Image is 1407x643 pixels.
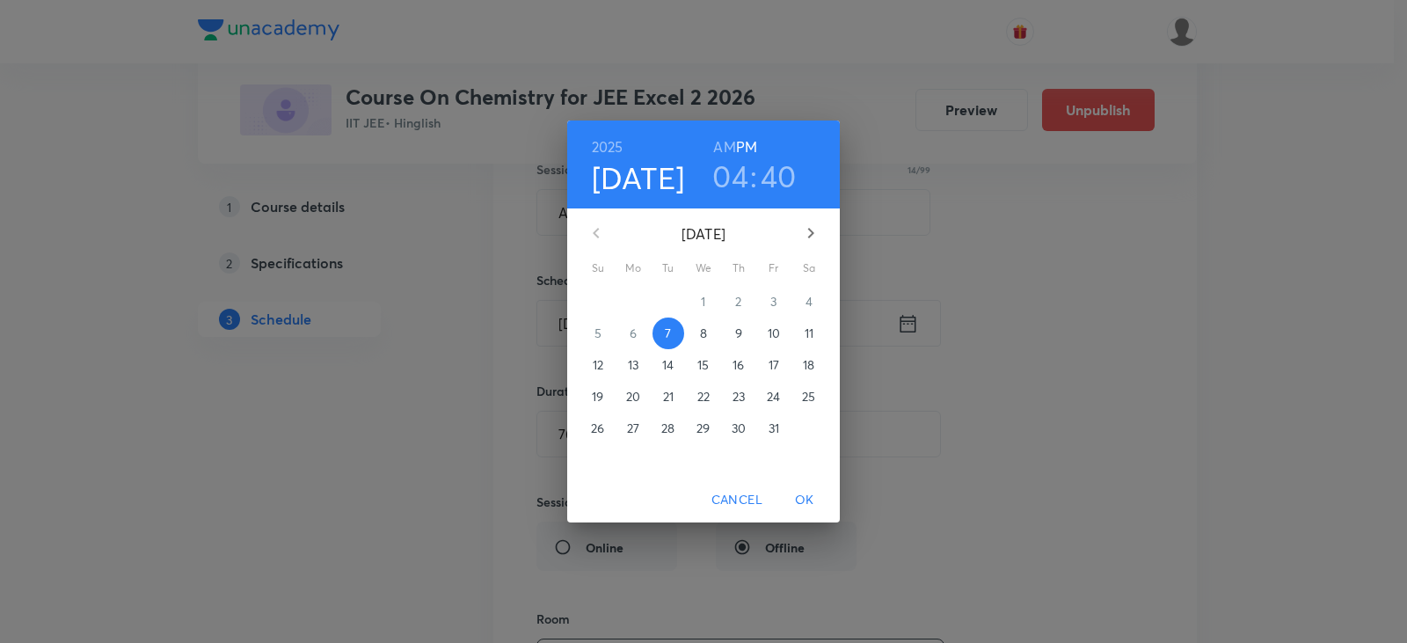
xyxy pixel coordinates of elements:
button: 19 [582,381,614,413]
p: 23 [733,388,745,406]
p: 14 [662,356,674,374]
button: 20 [617,381,649,413]
button: Cancel [704,484,769,516]
button: 21 [652,381,684,413]
button: 24 [758,381,790,413]
span: We [688,259,719,277]
button: 7 [652,318,684,349]
p: 12 [593,356,603,374]
p: 7 [665,325,671,342]
button: 18 [793,349,825,381]
button: 16 [723,349,755,381]
p: 10 [768,325,780,342]
button: 22 [688,381,719,413]
span: Fr [758,259,790,277]
button: 40 [761,157,797,194]
p: [DATE] [617,223,790,245]
span: Su [582,259,614,277]
p: 11 [805,325,813,342]
span: Tu [652,259,684,277]
button: 26 [582,413,614,444]
button: 28 [652,413,684,444]
span: OK [784,489,826,511]
p: 28 [661,420,674,437]
span: Cancel [711,489,762,511]
p: 26 [591,420,604,437]
p: 19 [592,388,603,406]
button: 31 [758,413,790,444]
button: 10 [758,318,790,349]
button: 25 [793,381,825,413]
button: 11 [793,318,825,349]
p: 16 [733,356,744,374]
span: Th [723,259,755,277]
button: 04 [712,157,748,194]
span: Mo [617,259,649,277]
button: [DATE] [592,159,685,196]
button: 30 [723,413,755,444]
button: 9 [723,318,755,349]
p: 17 [769,356,779,374]
p: 9 [735,325,742,342]
p: 13 [628,356,638,374]
button: 15 [688,349,719,381]
p: 21 [663,388,674,406]
button: 8 [688,318,719,349]
button: 13 [617,349,649,381]
p: 8 [700,325,707,342]
p: 25 [802,388,815,406]
p: 27 [627,420,639,437]
button: 23 [723,381,755,413]
p: 20 [626,388,640,406]
p: 30 [732,420,746,437]
p: 22 [697,388,710,406]
button: 14 [652,349,684,381]
button: PM [736,135,757,159]
p: 31 [769,420,779,437]
button: 2025 [592,135,623,159]
button: 27 [617,413,649,444]
button: AM [713,135,735,159]
p: 15 [697,356,709,374]
h3: : [750,157,757,194]
p: 18 [803,356,814,374]
button: OK [776,484,833,516]
button: 12 [582,349,614,381]
p: 24 [767,388,780,406]
span: Sa [793,259,825,277]
button: 17 [758,349,790,381]
p: 29 [696,420,710,437]
button: 29 [688,413,719,444]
